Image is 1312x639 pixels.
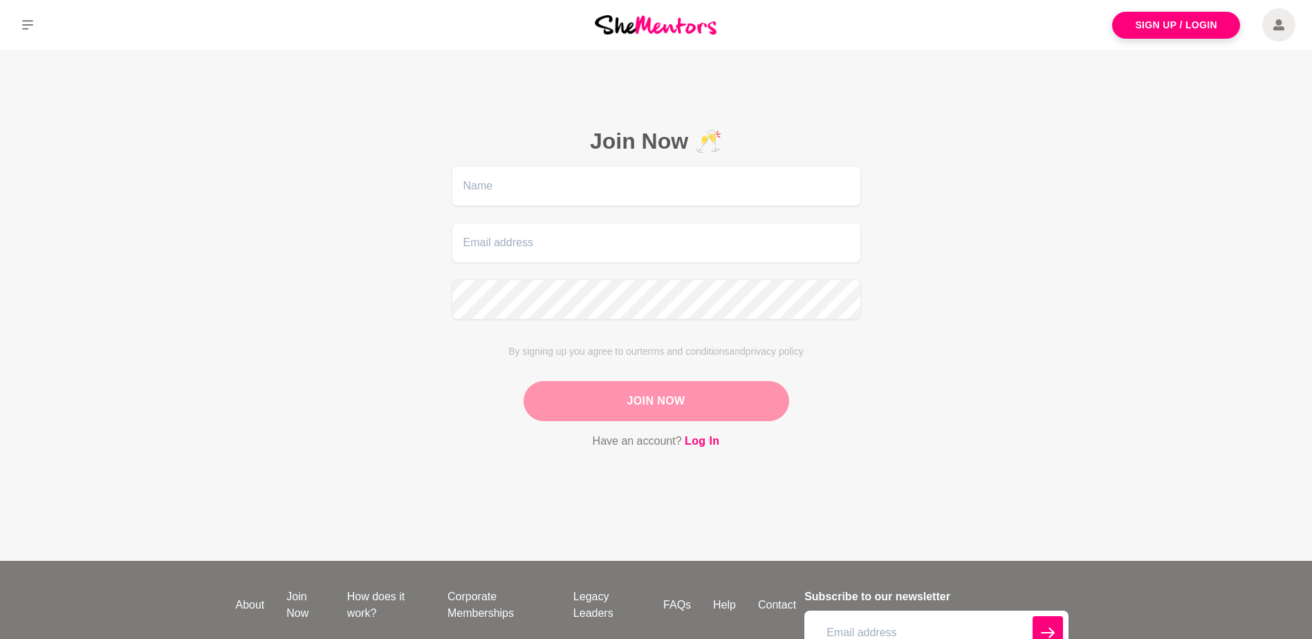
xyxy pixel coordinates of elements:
span: privacy policy [746,346,804,357]
a: About [225,597,276,613]
p: Have an account? [452,432,861,450]
input: Name [452,166,861,206]
a: FAQs [652,597,702,613]
h2: Join Now 🥂 [452,127,861,155]
a: Help [702,597,747,613]
h4: Subscribe to our newsletter [804,589,1068,605]
a: Sign Up / Login [1112,12,1240,39]
a: Join Now [275,589,335,622]
a: Legacy Leaders [562,589,652,622]
a: Contact [747,597,807,613]
a: Corporate Memberships [436,589,562,622]
input: Email address [452,223,861,263]
span: terms and conditions [640,346,729,357]
p: By signing up you agree to our and [452,344,861,359]
a: How does it work? [336,589,436,622]
a: Log In [685,432,719,450]
img: She Mentors Logo [595,15,717,34]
